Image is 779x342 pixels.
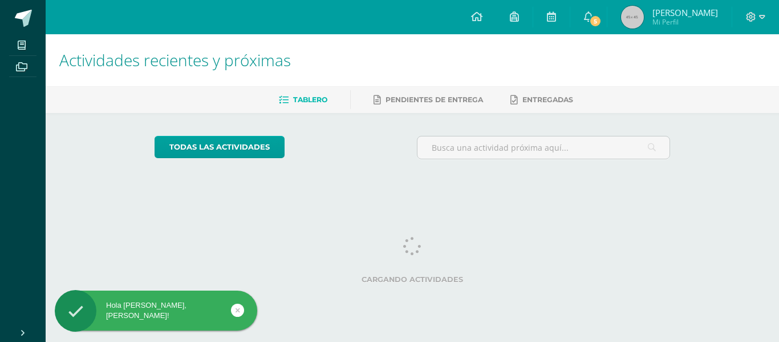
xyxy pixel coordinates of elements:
img: 45x45 [621,6,644,29]
a: Pendientes de entrega [374,91,483,109]
span: Pendientes de entrega [386,95,483,104]
span: [PERSON_NAME] [652,7,718,18]
input: Busca una actividad próxima aquí... [417,136,670,159]
a: Entregadas [510,91,573,109]
span: Tablero [293,95,327,104]
a: todas las Actividades [155,136,285,158]
span: Mi Perfil [652,17,718,27]
label: Cargando actividades [155,275,671,284]
a: Tablero [279,91,327,109]
span: 5 [589,15,601,27]
span: Entregadas [522,95,573,104]
span: Actividades recientes y próximas [59,49,291,71]
div: Hola [PERSON_NAME], [PERSON_NAME]! [55,300,257,321]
